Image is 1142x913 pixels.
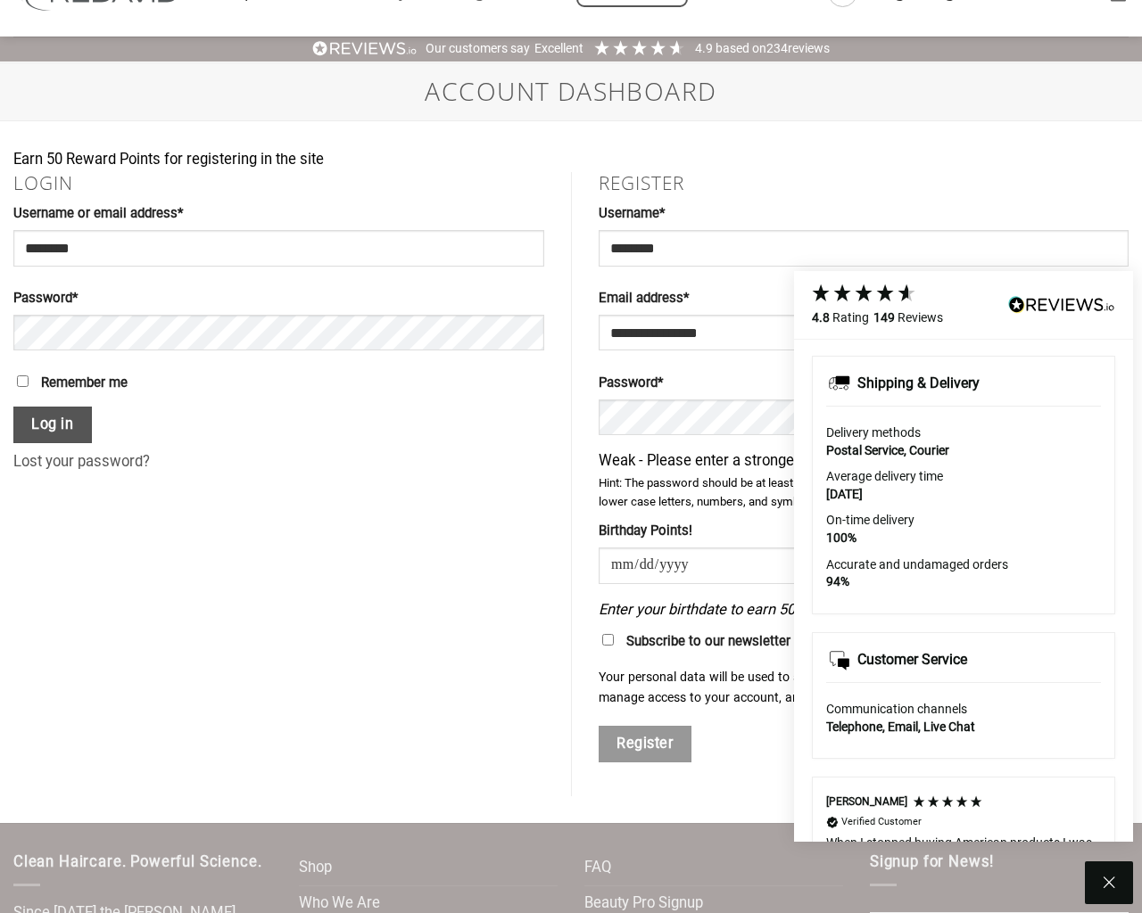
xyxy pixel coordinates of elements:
label: Password [599,373,1129,394]
em: Enter your birthdate to earn 50 points every year. [599,601,913,618]
a: Login [13,170,73,195]
div: Shipping & Delivery [857,374,980,393]
label: Username or email address [13,203,544,225]
a: Shop [299,851,332,885]
input: Remember me [17,375,29,387]
div: Communication channels [826,701,1101,719]
div: Our customers say [426,40,530,58]
div: Excellent [534,40,583,58]
label: Email address [599,288,1129,309]
div: Earn 50 Reward Points for registering in the site [13,148,1129,172]
label: Birthday Points! [599,521,1129,542]
div: Customer Service [857,650,967,670]
span: 4.9 [695,41,716,55]
span: reviews [788,41,830,55]
strong: 149 [873,310,895,325]
small: Hint: The password should be at least twelve characters long. To make it stronger, use upper and ... [599,473,1129,512]
i: Close [1098,872,1120,893]
button: Log in [13,407,92,443]
p: Your personal data will be used to support your experience throughout this website, to manage acc... [599,667,1129,707]
img: REVIEWS.io [312,40,418,57]
img: REVIEWS.io [1008,296,1115,313]
div: Rating [812,309,869,327]
span: Signup for News! [870,853,994,870]
div: [PERSON_NAME] [826,794,907,810]
button: Register [599,726,691,762]
strong: 100% [826,531,856,545]
div: Verified Customer [841,815,922,828]
span: Clean Haircare. Powerful Science. [13,853,261,870]
div: On-time delivery [826,512,1101,530]
a: Lost your password? [13,453,150,470]
div: Average delivery time [826,468,1101,486]
div: Delivery methods [826,424,1101,442]
div: 4.8 Stars [810,283,917,304]
div: Weak - Please enter a stronger password. [599,449,1129,473]
div: 4.91 Stars [592,38,686,57]
strong: 4.8 [812,310,830,325]
div: Reviews [873,309,943,327]
strong: Postal Service, Courier [826,443,949,457]
span: Based on [716,41,766,55]
strong: [DATE] [826,487,863,501]
span: Remember me [41,374,128,391]
h2: Register [599,172,1129,194]
span: Subscribe to our newsletter [626,633,790,649]
a: FAQ [584,851,611,885]
label: Username [599,203,1129,225]
strong: Telephone, Email, Live Chat [826,720,975,734]
h1: Account Dashboard [13,77,1129,107]
strong: 94% [826,574,849,588]
div: Accurate and undamaged orders [826,556,1101,574]
div: 5 Stars [912,794,983,809]
label: Password [13,288,544,309]
input: Subscribe to our newsletter [602,634,614,646]
span: 234 [766,41,788,55]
